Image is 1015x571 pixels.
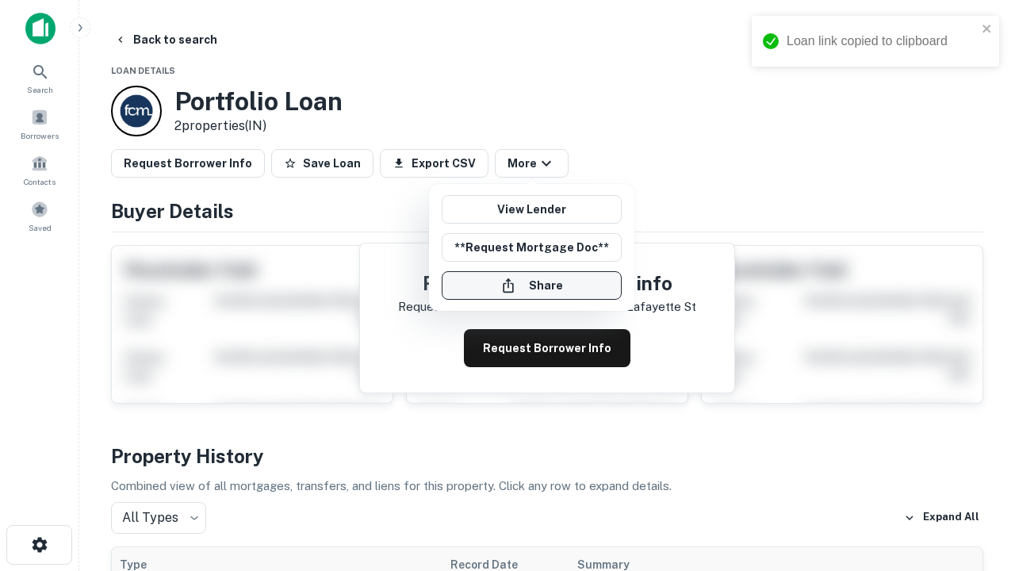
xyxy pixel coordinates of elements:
div: Loan link copied to clipboard [787,32,977,51]
button: close [982,22,993,37]
button: **Request Mortgage Doc** [442,233,622,262]
a: View Lender [442,195,622,224]
iframe: Chat Widget [936,444,1015,520]
button: Share [442,271,622,300]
